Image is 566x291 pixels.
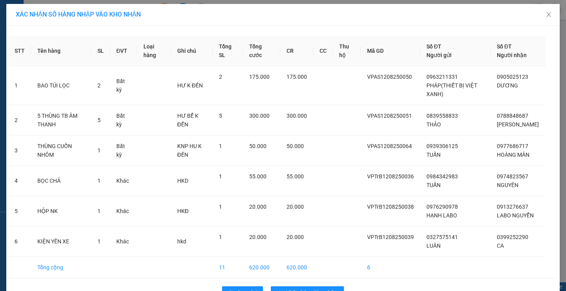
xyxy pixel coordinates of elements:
[497,234,528,240] span: 0399252290
[546,11,552,18] span: close
[367,234,414,240] span: VPTrB1208250039
[497,113,528,119] span: 0788848687
[177,113,198,128] span: HƯ BỂ K ĐỀN
[177,178,188,184] span: HKD
[367,113,412,119] span: VPAS1208250051
[497,243,504,249] span: CA
[219,113,222,119] span: 5
[367,204,414,210] span: VPTrB1208250038
[177,82,203,89] span: HƯ K ĐỀN
[497,121,539,128] span: [PERSON_NAME]
[31,135,91,166] td: THÙNG CUỐN NHÔM
[31,196,91,226] td: HỘP NK
[219,204,222,210] span: 1
[497,74,528,80] span: 0905025123
[219,234,222,240] span: 1
[426,204,458,210] span: 0976290978
[97,238,101,245] span: 1
[497,204,528,210] span: 0913276637
[249,234,266,240] span: 20.000
[361,36,420,66] th: Mã GD
[97,117,101,123] span: 5
[497,212,534,219] span: LABO NGUYỄN
[8,36,31,66] th: STT
[367,74,412,80] span: VPAS1208250050
[97,208,101,214] span: 1
[8,135,31,166] td: 3
[97,178,101,184] span: 1
[16,11,141,18] span: XÁC NHẬN SỐ HÀNG NHẬP VÀO KHO NHẬN
[426,43,441,50] span: Số ĐT
[31,226,91,257] td: KIỆN YÊN XE
[177,238,186,245] span: hkd
[177,208,189,214] span: HKĐ
[426,113,458,119] span: 0839558833
[426,143,458,149] span: 0939306125
[287,74,307,80] span: 175.000
[8,226,31,257] td: 6
[31,166,91,196] td: BỌC CHẢ
[280,36,313,66] th: CR
[497,82,518,89] span: DƯƠNG
[110,66,137,105] td: Bất kỳ
[31,105,91,135] td: 5 THÙNG TB ÂM THANH
[426,82,477,97] span: PHÁP(THIẾT BỊ VIỆT XANH)
[497,52,527,58] span: Người nhận
[31,66,91,105] td: BAO TÚI LỌC
[97,82,101,89] span: 2
[538,4,560,26] button: Close
[287,234,304,240] span: 20.000
[97,147,101,154] span: 1
[219,74,222,80] span: 2
[367,143,412,149] span: VPAS1208250064
[219,173,222,180] span: 1
[243,36,280,66] th: Tổng cước
[497,173,528,180] span: 0974823567
[426,121,441,128] span: THẢO
[249,204,266,210] span: 20.000
[426,234,458,240] span: 0327575141
[137,36,171,66] th: Loại hàng
[110,226,137,257] td: Khác
[497,43,512,50] span: Số ĐT
[243,257,280,278] td: 620.000
[110,135,137,166] td: Bất kỳ
[249,113,270,119] span: 300.000
[426,52,452,58] span: Người gửi
[426,212,457,219] span: HẠNH LABO
[8,196,31,226] td: 5
[110,196,137,226] td: Khác
[497,152,529,158] span: HOÀNG MÂN
[249,143,266,149] span: 50.000
[426,152,441,158] span: TUẤN
[426,182,441,188] span: TUẤN
[497,182,518,188] span: NGUYÊN
[110,166,137,196] td: Khác
[333,36,361,66] th: Thu hộ
[213,257,243,278] td: 11
[287,173,304,180] span: 55.000
[219,143,222,149] span: 1
[171,36,213,66] th: Ghi chú
[426,173,458,180] span: 0984342983
[8,105,31,135] td: 2
[287,204,304,210] span: 20.000
[177,143,202,158] span: KNP HU K ĐỀN
[110,105,137,135] td: Bất kỳ
[426,74,458,80] span: 0963211331
[249,173,266,180] span: 55.000
[91,36,110,66] th: SL
[313,36,333,66] th: CC
[497,143,528,149] span: 0977686717
[280,257,313,278] td: 620.000
[426,243,441,249] span: LUÂN
[213,36,243,66] th: Tổng SL
[361,257,420,278] td: 6
[110,36,137,66] th: ĐVT
[8,66,31,105] td: 1
[31,36,91,66] th: Tên hàng
[367,173,414,180] span: VPTrB1208250036
[8,166,31,196] td: 4
[287,113,307,119] span: 300.000
[249,74,270,80] span: 175.000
